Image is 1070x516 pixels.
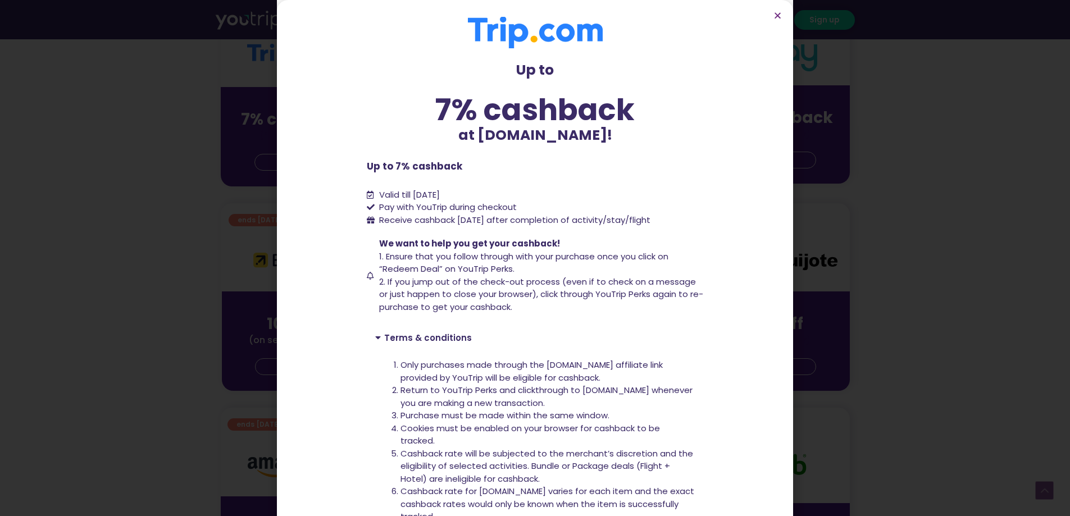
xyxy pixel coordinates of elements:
b: Up to 7% cashback [367,159,462,173]
a: Close [773,11,782,20]
span: Receive cashback [DATE] after completion of activity/stay/flight [379,214,650,226]
li: Cookies must be enabled on your browser for cashback to be tracked. [400,422,695,447]
li: Cashback rate will be subjected to the merchant’s discretion and the eligibility of selected acti... [400,447,695,486]
a: Terms & conditions [384,332,472,344]
li: Return to YouTrip Perks and clickthrough to [DOMAIN_NAME] whenever you are making a new transaction. [400,384,695,409]
li: Only purchases made through the [DOMAIN_NAME] affiliate link provided by YouTrip will be eligible... [400,359,695,384]
span: Valid till [DATE] [379,189,440,200]
span: Pay with YouTrip during checkout [376,201,517,214]
span: We want to help you get your cashback! [379,238,560,249]
p: at [DOMAIN_NAME]! [367,125,704,146]
div: 7% cashback [367,95,704,125]
span: 2. If you jump out of the check-out process (even if to check on a message or just happen to clos... [379,276,703,313]
li: Purchase must be made within the same window. [400,409,695,422]
div: Terms & conditions [367,325,704,350]
p: Up to [367,60,704,81]
span: 1. Ensure that you follow through with your purchase once you click on “Redeem Deal” on YouTrip P... [379,250,668,275]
